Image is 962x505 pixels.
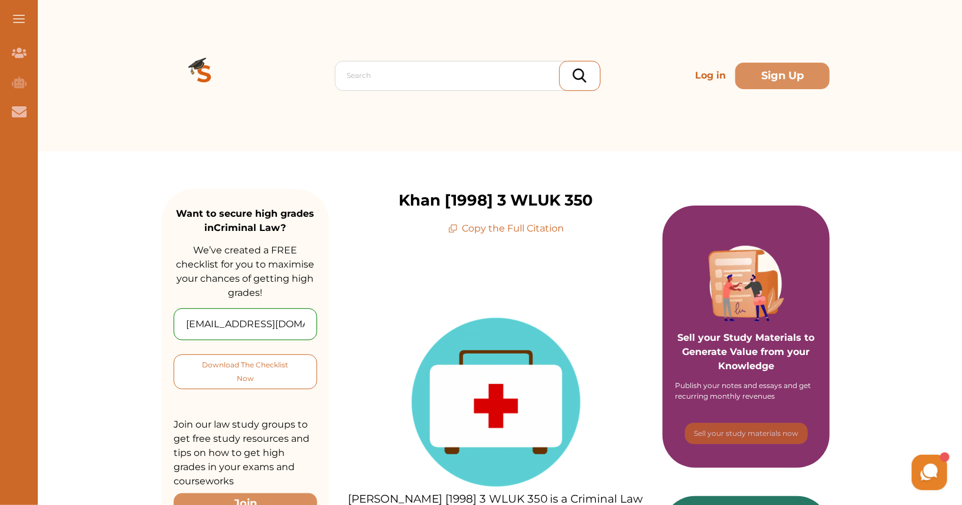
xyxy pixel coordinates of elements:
[685,423,808,444] button: [object Object]
[694,428,798,439] p: Sell your study materials now
[679,452,950,493] iframe: HelpCrunch
[448,221,565,236] p: Copy the Full Citation
[198,358,293,386] p: Download The Checklist Now
[399,189,593,212] p: Khan [1998] 3 WLUK 350
[709,246,784,321] img: Purple card image
[573,69,586,83] img: search_icon
[174,418,317,488] p: Join our law study groups to get free study resources and tips on how to get high grades in your ...
[676,380,817,402] div: Publish your notes and essays and get recurring monthly revenues
[674,298,818,373] p: Sell your Study Materials to Generate Value from your Knowledge
[735,63,830,89] button: Sign Up
[176,245,314,298] span: We’ve created a FREE checklist for you to maximise your chances of getting high grades!
[407,314,585,491] img: kit-1704526_640-300x300.png
[162,33,247,118] img: Logo
[176,208,314,233] strong: Want to secure high grades in Criminal Law ?
[174,308,317,340] input: Enter your email here
[174,354,317,389] button: [object Object]
[690,64,731,87] p: Log in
